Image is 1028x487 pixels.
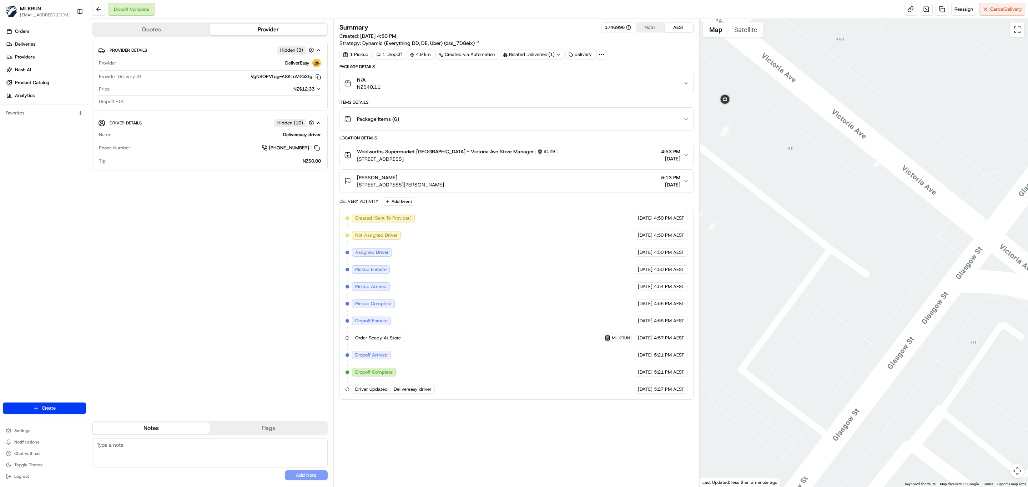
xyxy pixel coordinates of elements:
a: Analytics [3,90,89,101]
span: Settings [14,428,30,434]
span: [DATE] [638,266,652,273]
a: Deliveries [3,39,89,50]
div: 10 [721,125,729,133]
span: 4:53 PM [661,148,680,155]
span: [DATE] [638,386,652,393]
span: Dropoff Enroute [355,318,388,324]
span: 4:54 PM AEST [654,283,684,290]
button: Reassign [951,3,976,16]
img: delivereasy_logo.png [312,59,321,67]
span: 4:57 PM AEST [654,335,684,341]
button: Toggle Theme [3,460,86,470]
button: Log out [3,471,86,481]
span: 4:56 PM AEST [654,318,684,324]
button: Add Event [383,197,414,206]
div: 1 Dropoff [373,50,405,60]
button: Notifications [3,437,86,447]
span: Dropoff Complete [355,369,393,375]
span: [DATE] [638,369,652,375]
span: Log out [14,473,29,479]
span: Dynamic (Everything DD, DE, Uber) (dss_7D8eix) [362,40,475,47]
button: Map camera controls [1010,464,1024,478]
span: Analytics [15,92,35,99]
button: Package Items (6) [340,108,693,130]
div: Related Deliveries (1) [500,50,564,60]
div: Package Details [339,64,694,70]
span: Notifications [14,439,39,445]
span: 4:50 PM AEST [654,249,684,256]
div: Delivery Activity [339,199,378,204]
span: Hidden ( 10 ) [277,120,303,126]
span: Orders [15,28,29,35]
div: 8 [719,128,726,136]
span: 5:27 PM AEST [654,386,684,393]
span: Phone Number [99,145,130,151]
h3: Summary [339,24,368,31]
button: Flags [210,422,327,434]
span: 5:13 PM [661,174,680,181]
span: [EMAIL_ADDRESS][DOMAIN_NAME] [20,12,71,18]
button: Provider [210,24,327,35]
a: [PHONE_NUMBER] [262,144,321,152]
div: delivery [565,50,595,60]
span: Cancel Delivery [990,6,1022,12]
button: Chat with us! [3,448,86,458]
a: Nash AI [3,64,89,76]
span: Created (Sent To Provider) [355,215,412,221]
span: 4:50 PM AEST [654,266,684,273]
span: Driver Updated [355,386,388,393]
span: 5:21 PM AEST [654,352,684,358]
span: [PHONE_NUMBER] [269,145,309,151]
button: N/ANZ$40.11 [340,72,693,95]
span: DeliverEasy [285,60,309,66]
button: AEST [665,23,693,32]
span: Create [42,405,56,411]
span: Providers [15,54,35,60]
a: Orders [3,26,89,37]
img: Google [701,477,725,487]
a: Dynamic (Everything DD, DE, Uber) (dss_7D8eix) [362,40,480,47]
div: Favorites [3,107,86,119]
span: 4:50 PM AEST [654,215,684,221]
button: Quotes [93,24,210,35]
img: MILKRUN [6,6,17,17]
span: [DATE] 4:50 PM [360,33,396,39]
div: Strategy: [339,40,480,47]
a: Product Catalog [3,77,89,88]
span: [STREET_ADDRESS] [357,155,558,163]
div: Last Updated: less than a minute ago [700,478,781,487]
span: [DATE] [638,283,652,290]
span: Price [99,86,110,92]
button: Create [3,403,86,414]
span: Dropoff Arrived [355,352,388,358]
button: Keyboard shortcuts [905,482,936,487]
div: 3 [708,222,716,230]
span: [DATE] [638,318,652,324]
span: Chat with us! [14,451,40,456]
button: Provider DetailsHidden (3) [98,44,322,56]
span: MILKRUN [20,5,41,12]
span: Provider [99,60,116,66]
span: Provider Delivery ID [99,73,141,80]
span: Delivereasy driver [394,386,432,393]
button: Notes [93,422,210,434]
span: 5:21 PM AEST [654,369,684,375]
span: Dropoff ETA [99,98,124,105]
a: Created via Automation [435,50,498,60]
button: NZST [636,23,665,32]
a: Open this area in Google Maps (opens a new window) [701,477,725,487]
button: CancelDelivery [979,3,1025,16]
span: [DATE] [638,215,652,221]
span: Driver Details [110,120,142,126]
div: 1746996 [605,24,631,31]
span: 4:56 PM AEST [654,301,684,307]
span: [DATE] [638,232,652,239]
span: Provider Details [110,47,147,53]
button: Show satellite imagery [728,22,764,37]
div: Location Details [339,135,694,141]
span: Toggle Theme [14,462,43,468]
div: 1 Pickup [339,50,372,60]
span: Deliveries [15,41,35,47]
span: Pickup Complete [355,301,392,307]
button: Driver DetailsHidden (10) [98,117,322,129]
